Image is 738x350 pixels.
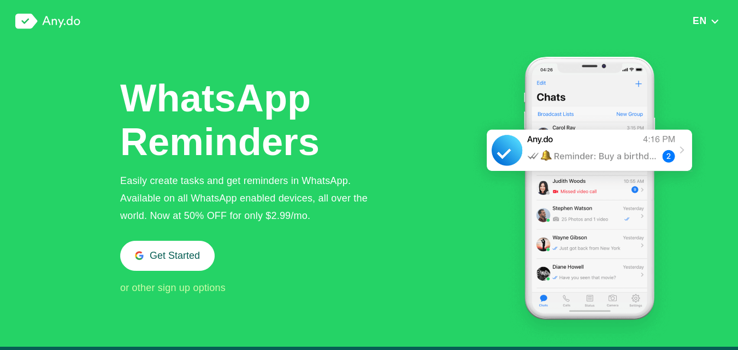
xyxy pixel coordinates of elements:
[120,282,226,293] span: or other sign up options
[120,241,215,271] button: Get Started
[710,17,719,25] img: down
[15,14,80,29] img: logo
[693,15,707,26] span: EN
[472,43,707,347] img: WhatsApp Tasks & Reminders
[689,15,723,27] button: EN
[120,172,386,224] div: Easily create tasks and get reminders in WhatsApp. Available on all WhatsApp enabled devices, all...
[120,76,322,164] h1: WhatsApp Reminders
